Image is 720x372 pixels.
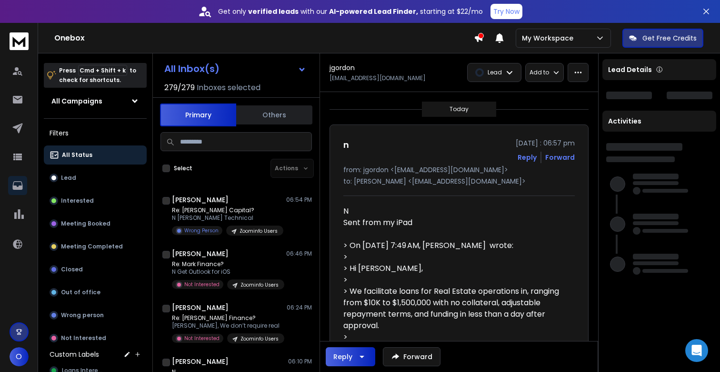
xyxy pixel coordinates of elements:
[44,126,147,140] h3: Filters
[44,260,147,279] button: Closed
[61,289,100,296] p: Out of office
[488,69,502,76] p: Lead
[160,103,236,126] button: Primary
[174,165,192,172] label: Select
[50,350,99,359] h3: Custom Labels
[157,59,314,78] button: All Inbox(s)
[602,111,716,132] div: Activities
[236,104,312,125] button: Others
[10,32,29,50] img: logo
[172,214,283,222] p: N [PERSON_NAME] Technical
[518,153,537,162] button: Reply
[164,82,195,93] span: 279 / 279
[172,207,283,214] p: Re: [PERSON_NAME] Capital?
[343,138,349,152] h1: n
[450,105,469,113] p: Today
[218,7,483,16] p: Get only with our starting at $22/mo
[326,347,375,366] button: Reply
[286,250,312,258] p: 06:46 PM
[622,29,703,48] button: Get Free Credits
[330,74,426,82] p: [EMAIL_ADDRESS][DOMAIN_NAME]
[545,153,575,162] div: Forward
[10,347,29,366] button: O
[685,339,708,362] div: Open Intercom Messenger
[333,352,352,362] div: Reply
[516,138,575,148] p: [DATE] : 06:57 pm
[240,281,279,289] p: Zoominfo Users
[61,243,123,250] p: Meeting Completed
[522,33,577,43] p: My Workspace
[44,214,147,233] button: Meeting Booked
[44,145,147,165] button: All Status
[54,32,474,44] h1: Onebox
[240,227,278,235] p: Zoominfo Users
[172,314,284,322] p: Re: [PERSON_NAME] Finance?
[59,66,136,85] p: Press to check for shortcuts.
[78,65,127,76] span: Cmd + Shift + k
[343,165,575,175] p: from: jgordon <[EMAIL_ADDRESS][DOMAIN_NAME]>
[184,335,220,342] p: Not Interested
[44,92,147,111] button: All Campaigns
[51,96,102,106] h1: All Campaigns
[248,7,299,16] strong: verified leads
[172,249,229,258] h1: [PERSON_NAME]
[287,304,312,311] p: 06:24 PM
[44,237,147,256] button: Meeting Completed
[172,268,284,276] p: N Get Outlook for iOS
[493,7,520,16] p: Try Now
[172,357,229,366] h1: [PERSON_NAME]
[61,266,83,273] p: Closed
[383,347,440,366] button: Forward
[286,196,312,204] p: 06:54 PM
[184,227,219,234] p: Wrong Person
[330,63,355,72] h1: jgordon
[343,176,575,186] p: to: [PERSON_NAME] <[EMAIL_ADDRESS][DOMAIN_NAME]>
[642,33,697,43] p: Get Free Credits
[61,311,104,319] p: Wrong person
[44,306,147,325] button: Wrong person
[44,329,147,348] button: Not Interested
[172,303,229,312] h1: [PERSON_NAME]
[61,174,76,182] p: Lead
[44,168,147,187] button: Lead
[164,64,220,73] h1: All Inbox(s)
[530,69,549,76] p: Add to
[61,220,110,227] p: Meeting Booked
[172,195,229,205] h1: [PERSON_NAME]
[197,82,260,93] h3: Inboxes selected
[172,322,284,330] p: [PERSON_NAME], We don’t require real
[61,334,106,342] p: Not Interested
[329,7,418,16] strong: AI-powered Lead Finder,
[240,335,279,342] p: Zoominfo Users
[61,197,94,205] p: Interested
[184,281,220,288] p: Not Interested
[288,358,312,365] p: 06:10 PM
[608,65,652,74] p: Lead Details
[44,283,147,302] button: Out of office
[172,260,284,268] p: Re: Mark Finance?
[44,191,147,210] button: Interested
[62,151,92,159] p: All Status
[490,4,522,19] button: Try Now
